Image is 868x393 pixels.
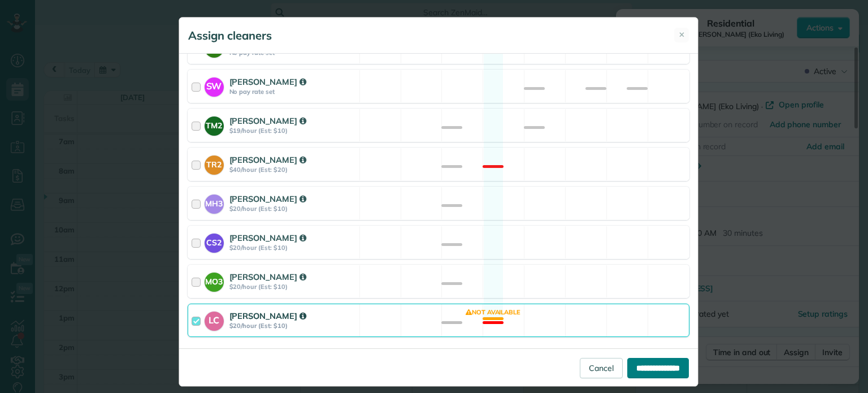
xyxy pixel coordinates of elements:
[679,29,685,40] span: ✕
[229,310,306,321] strong: [PERSON_NAME]
[205,116,224,132] strong: TM2
[229,76,306,87] strong: [PERSON_NAME]
[580,358,623,378] a: Cancel
[229,166,356,174] strong: $40/hour (Est: $20)
[205,77,224,93] strong: SW
[205,273,224,288] strong: MO3
[229,205,356,213] strong: $20/hour (Est: $10)
[229,193,306,204] strong: [PERSON_NAME]
[201,347,423,357] span: Automatically recalculate amount owed for this appointment?
[229,115,306,126] strong: [PERSON_NAME]
[229,127,356,135] strong: $19/hour (Est: $10)
[229,283,356,291] strong: $20/hour (Est: $10)
[188,28,272,44] h5: Assign cleaners
[205,234,224,249] strong: CS2
[229,88,356,96] strong: No pay rate set
[205,156,224,171] strong: TR2
[205,312,224,327] strong: LC
[229,232,306,243] strong: [PERSON_NAME]
[229,154,306,165] strong: [PERSON_NAME]
[229,244,356,252] strong: $20/hour (Est: $10)
[229,322,356,330] strong: $20/hour (Est: $10)
[229,271,306,282] strong: [PERSON_NAME]
[205,195,224,210] strong: MH3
